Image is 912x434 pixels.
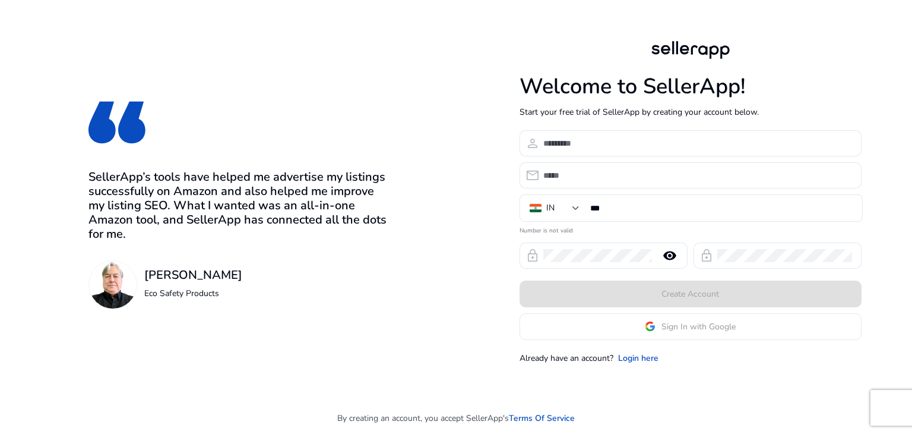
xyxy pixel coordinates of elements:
h1: Welcome to SellerApp! [520,74,862,99]
span: lock [525,249,540,263]
a: Login here [618,352,658,364]
div: IN [546,202,555,215]
span: email [525,168,540,183]
mat-error: Number is not valid [520,223,862,235]
p: Start your free trial of SellerApp by creating your account below. [520,106,862,118]
h3: [PERSON_NAME] [144,268,242,282]
h3: SellerApp’s tools have helped me advertise my listings successfully on Amazon and also helped me ... [88,170,392,241]
p: Already have an account? [520,352,613,364]
a: Terms Of Service [509,412,575,424]
span: lock [699,249,714,263]
p: Eco Safety Products [144,287,242,300]
span: person [525,136,540,150]
mat-icon: remove_red_eye [655,249,684,263]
